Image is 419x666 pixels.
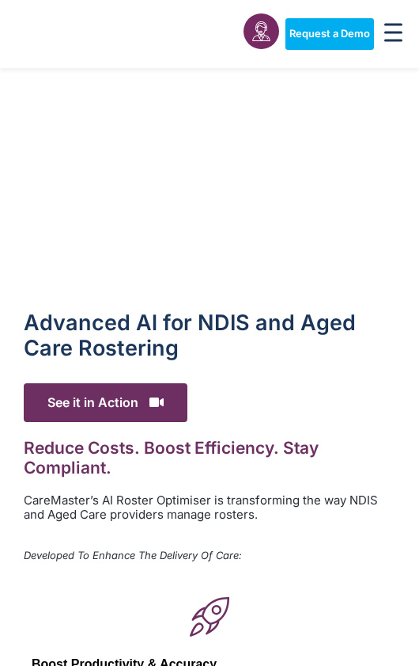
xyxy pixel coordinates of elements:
span: Request a Demo [289,28,370,40]
img: CareMaster Logo [12,22,123,47]
div: Menu Toggle [380,18,408,50]
span: See it in Action [24,383,187,422]
h1: Advanced Al for NDIS and Aged Care Rostering [24,310,395,362]
em: Developed To Enhance The Delivery Of Care: [24,549,242,561]
a: Request a Demo [285,18,374,50]
h2: Reduce Costs. Boost Efficiency. Stay Compliant. [24,438,395,478]
p: CareMaster’s AI Roster Optimiser is transforming the way NDIS and Aged Care providers manage rost... [24,493,395,522]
